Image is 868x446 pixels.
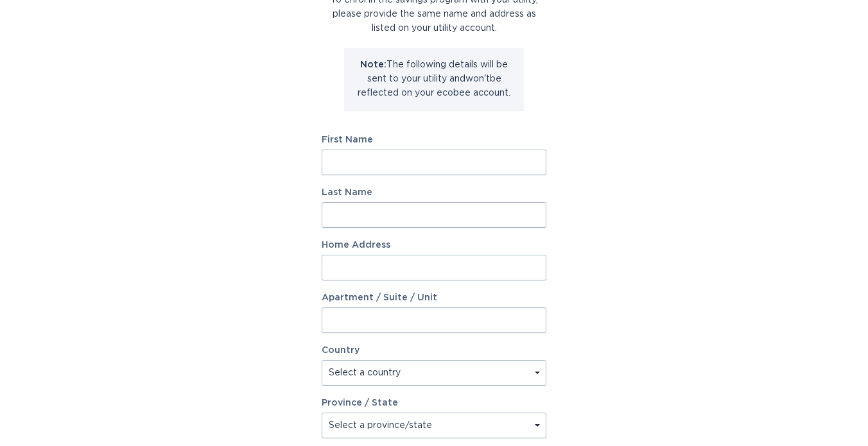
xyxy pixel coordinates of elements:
strong: Note: [360,60,386,69]
label: Last Name [322,188,546,197]
label: Country [322,346,360,355]
label: Home Address [322,241,546,250]
label: Province / State [322,399,398,407]
p: The following details will be sent to your utility and won't be reflected on your ecobee account. [354,58,514,100]
label: First Name [322,135,546,144]
label: Apartment / Suite / Unit [322,293,546,302]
